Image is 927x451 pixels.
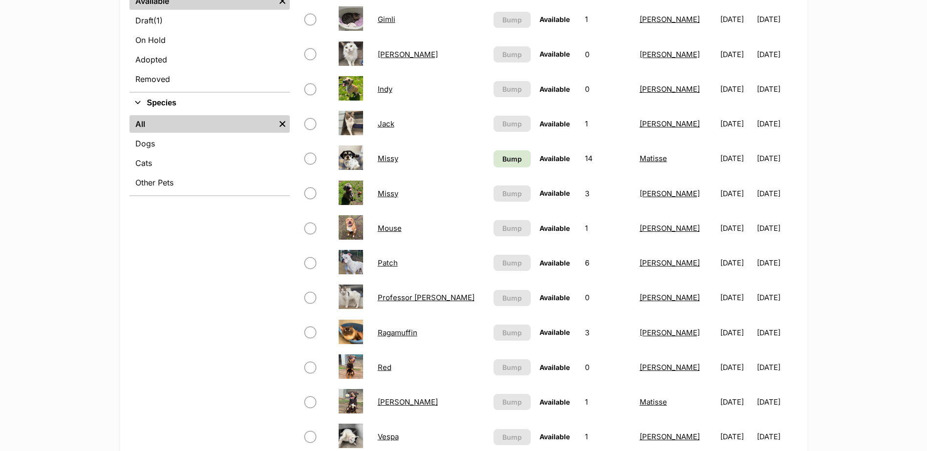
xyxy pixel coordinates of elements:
[275,115,290,133] a: Remove filter
[640,15,700,24] a: [PERSON_NAME]
[494,394,531,410] button: Bump
[502,188,522,199] span: Bump
[757,177,797,210] td: [DATE]
[539,328,570,336] span: Available
[129,97,290,109] button: Species
[716,246,756,280] td: [DATE]
[640,363,700,372] a: [PERSON_NAME]
[581,316,634,349] td: 3
[640,293,700,302] a: [PERSON_NAME]
[716,177,756,210] td: [DATE]
[378,432,399,441] a: Vespa
[539,189,570,197] span: Available
[640,189,700,198] a: [PERSON_NAME]
[716,2,756,36] td: [DATE]
[129,31,290,49] a: On Hold
[378,189,398,198] a: Missy
[378,363,391,372] a: Red
[494,359,531,375] button: Bump
[581,385,634,419] td: 1
[502,49,522,60] span: Bump
[539,398,570,406] span: Available
[539,15,570,23] span: Available
[129,51,290,68] a: Adopted
[502,223,522,233] span: Bump
[640,50,700,59] a: [PERSON_NAME]
[757,246,797,280] td: [DATE]
[502,258,522,268] span: Bump
[494,429,531,445] button: Bump
[581,211,634,245] td: 1
[502,154,522,164] span: Bump
[757,2,797,36] td: [DATE]
[539,259,570,267] span: Available
[494,116,531,132] button: Bump
[378,154,398,163] a: Missy
[378,50,438,59] a: [PERSON_NAME]
[502,397,522,407] span: Bump
[640,258,700,267] a: [PERSON_NAME]
[378,84,392,94] a: Indy
[757,281,797,314] td: [DATE]
[716,72,756,106] td: [DATE]
[581,177,634,210] td: 3
[129,135,290,152] a: Dogs
[502,362,522,372] span: Bump
[581,142,634,175] td: 14
[539,120,570,128] span: Available
[494,81,531,97] button: Bump
[378,328,417,337] a: Ragamuffin
[640,432,700,441] a: [PERSON_NAME]
[502,432,522,442] span: Bump
[757,211,797,245] td: [DATE]
[581,107,634,141] td: 1
[378,15,395,24] a: Gimli
[581,72,634,106] td: 0
[539,224,570,232] span: Available
[539,363,570,371] span: Available
[716,350,756,384] td: [DATE]
[502,328,522,338] span: Bump
[502,15,522,25] span: Bump
[494,150,531,167] a: Bump
[757,38,797,71] td: [DATE]
[716,385,756,419] td: [DATE]
[378,258,398,267] a: Patch
[129,174,290,191] a: Other Pets
[494,290,531,306] button: Bump
[494,220,531,236] button: Bump
[494,325,531,341] button: Bump
[716,281,756,314] td: [DATE]
[640,224,700,233] a: [PERSON_NAME]
[640,328,700,337] a: [PERSON_NAME]
[757,142,797,175] td: [DATE]
[378,119,394,128] a: Jack
[129,12,290,29] a: Draft
[502,84,522,94] span: Bump
[494,46,531,62] button: Bump
[581,350,634,384] td: 0
[153,15,163,26] span: (1)
[581,2,634,36] td: 1
[378,293,474,302] a: Professor [PERSON_NAME]
[640,119,700,128] a: [PERSON_NAME]
[494,12,531,28] button: Bump
[539,85,570,93] span: Available
[757,316,797,349] td: [DATE]
[129,154,290,172] a: Cats
[129,115,275,133] a: All
[716,316,756,349] td: [DATE]
[716,38,756,71] td: [DATE]
[640,154,667,163] a: Matisse
[539,432,570,441] span: Available
[581,281,634,314] td: 0
[494,255,531,271] button: Bump
[716,107,756,141] td: [DATE]
[539,154,570,163] span: Available
[539,293,570,302] span: Available
[378,397,438,407] a: [PERSON_NAME]
[129,113,290,195] div: Species
[757,385,797,419] td: [DATE]
[581,246,634,280] td: 6
[757,72,797,106] td: [DATE]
